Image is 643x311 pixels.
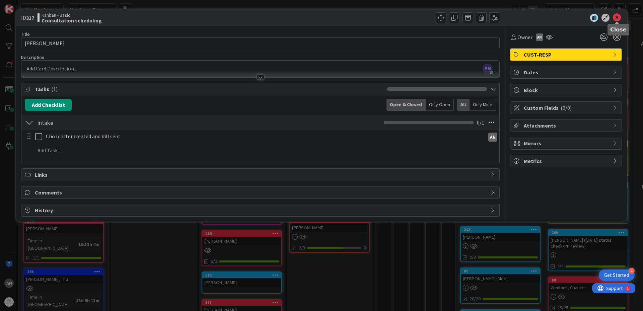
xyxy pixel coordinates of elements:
span: Tasks [35,85,383,93]
span: Custom Fields [524,104,610,112]
div: Open & Closed [386,99,426,111]
span: ( 0/0 ) [561,104,572,111]
div: AN [488,133,497,142]
span: Description [21,54,44,60]
span: AN [483,64,492,73]
button: Add Checklist [25,99,72,111]
input: Add Checklist... [35,116,186,129]
span: Support [14,1,30,9]
span: Comments [35,188,487,197]
div: Get Started [604,272,629,279]
div: Open Get Started checklist, remaining modules: 4 [599,269,635,281]
div: All [457,99,470,111]
b: Consultation scheduling [42,18,102,23]
span: Links [35,171,487,179]
b: 317 [26,14,34,21]
input: type card name here... [21,37,500,49]
div: Only Open [426,99,454,111]
span: Kanban - Basic [42,12,102,18]
span: CUST-RESP [524,51,610,59]
span: Attachments [524,122,610,130]
span: 0 / 1 [477,119,484,127]
div: AN [536,33,543,41]
label: Title [21,31,30,37]
span: Metrics [524,157,610,165]
div: 4 [629,268,635,274]
span: Dates [524,68,610,76]
span: History [35,206,487,214]
div: Only Mine [470,99,496,111]
h5: Close [610,26,627,33]
span: ID [21,14,34,22]
span: Block [524,86,610,94]
div: 1 [35,3,37,8]
span: Owner [517,33,532,41]
span: ( 1 ) [51,86,58,92]
p: Clio matter created and bill sent [46,133,482,140]
span: Mirrors [524,139,610,147]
